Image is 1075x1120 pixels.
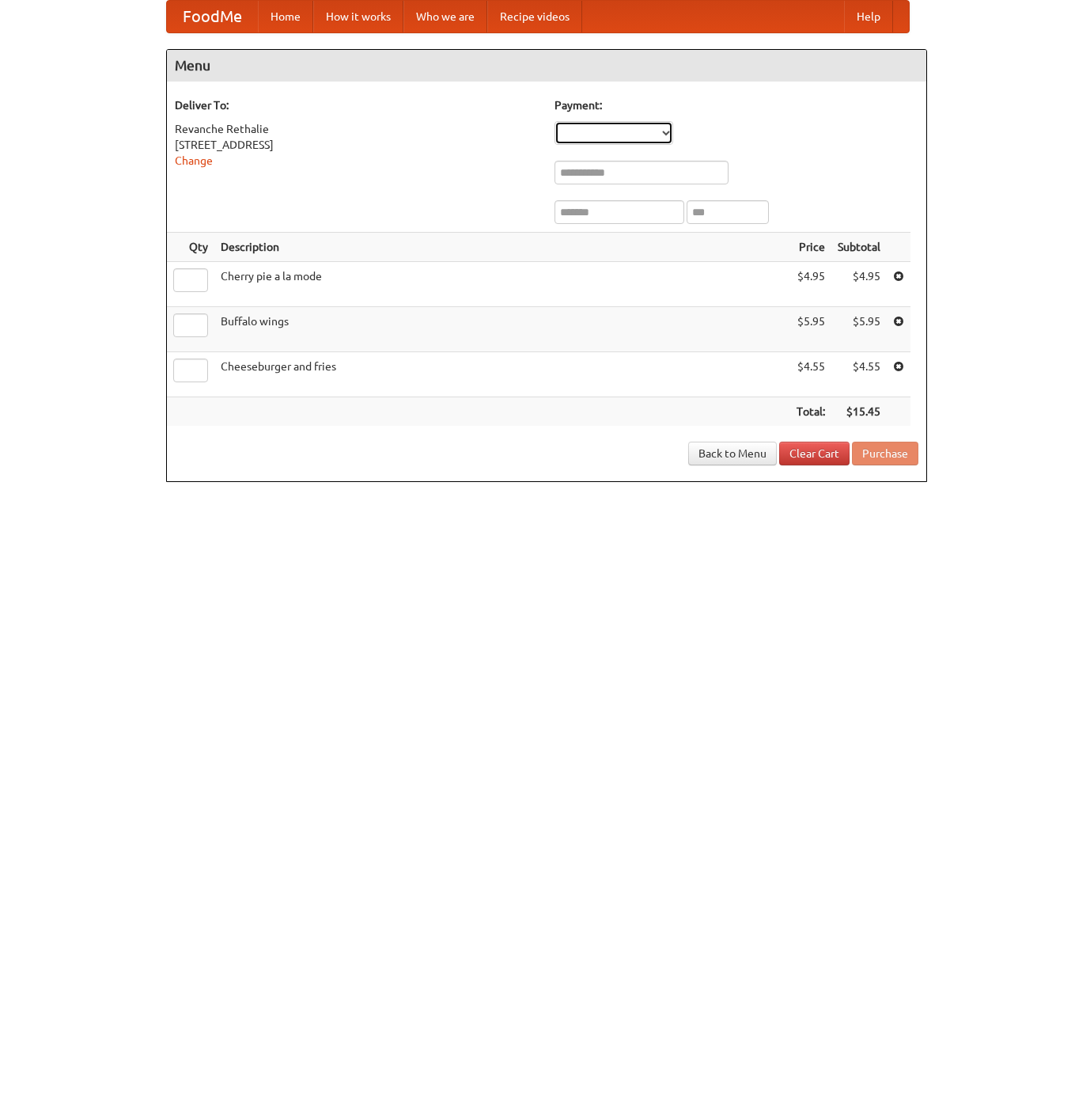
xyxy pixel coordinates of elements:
[167,50,926,82] h4: Menu
[214,352,790,397] td: Cheeseburger and fries
[790,233,831,262] th: Price
[175,154,213,167] a: Change
[175,137,539,153] div: [STREET_ADDRESS]
[779,442,850,465] a: Clear Cart
[790,262,831,307] td: $4.95
[831,352,887,397] td: $4.55
[167,233,214,262] th: Qty
[790,352,831,397] td: $4.55
[852,442,918,465] button: Purchase
[831,307,887,352] td: $5.95
[214,233,790,262] th: Description
[831,397,887,427] th: $15.45
[487,1,582,32] a: Recipe videos
[688,442,777,465] a: Back to Menu
[258,1,313,32] a: Home
[214,307,790,352] td: Buffalo wings
[175,121,539,137] div: Revanche Rethalie
[831,233,887,262] th: Subtotal
[844,1,893,32] a: Help
[167,1,258,32] a: FoodMe
[313,1,403,32] a: How it works
[790,307,831,352] td: $5.95
[214,262,790,307] td: Cherry pie a la mode
[831,262,887,307] td: $4.95
[403,1,487,32] a: Who we are
[555,97,918,113] h5: Payment:
[175,97,539,113] h5: Deliver To:
[790,397,831,427] th: Total:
